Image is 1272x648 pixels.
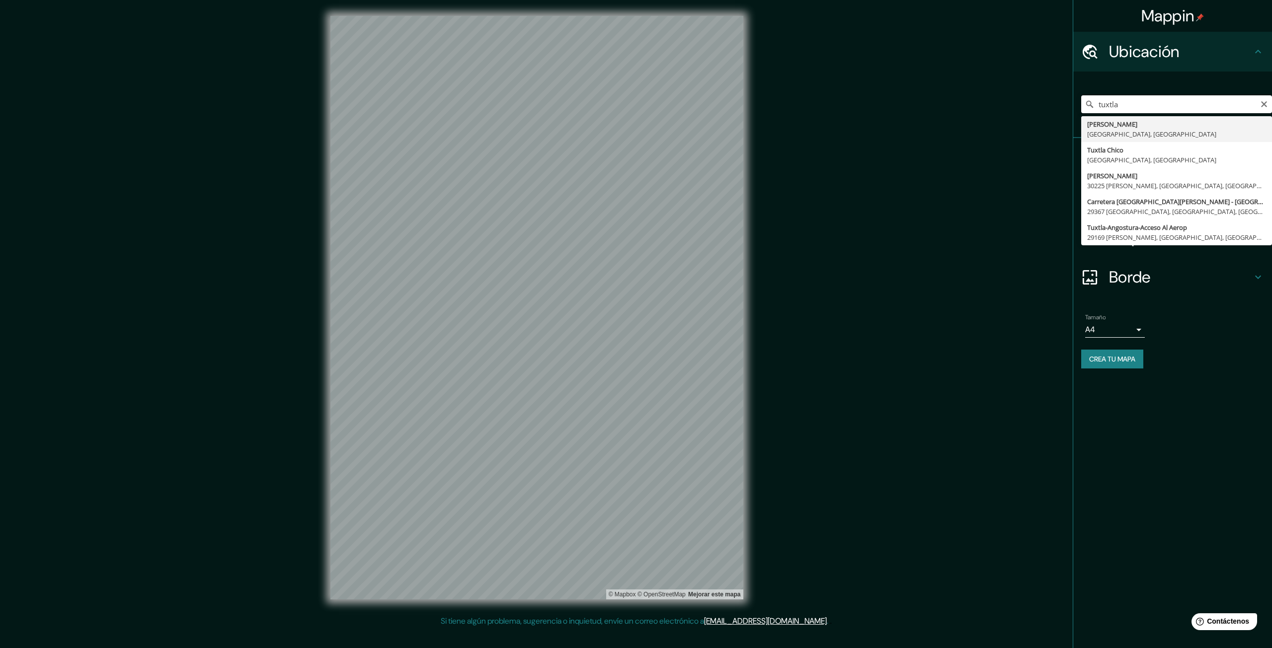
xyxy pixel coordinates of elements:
[330,16,743,599] canvas: Mapa
[1141,5,1194,26] font: Mappin
[1081,350,1143,368] button: Crea tu mapa
[1087,223,1187,232] font: Tuxtla-Angostura-Acceso Al Aerop
[1260,99,1268,108] button: Claro
[441,616,704,626] font: Si tiene algún problema, sugerencia o inquietud, envíe un correo electrónico a
[830,615,832,626] font: .
[609,591,636,598] font: © Mapbox
[637,591,686,598] a: Mapa de OpenStreet
[827,616,828,626] font: .
[609,591,636,598] a: Mapbox
[828,615,830,626] font: .
[704,616,827,626] a: [EMAIL_ADDRESS][DOMAIN_NAME]
[1073,138,1272,178] div: Patas
[1087,145,1123,154] font: Tuxtla Chico
[1109,41,1180,62] font: Ubicación
[1073,217,1272,257] div: Disposición
[1085,324,1095,335] font: A4
[1073,178,1272,217] div: Estilo
[1087,155,1216,164] font: [GEOGRAPHIC_DATA], [GEOGRAPHIC_DATA]
[1081,95,1272,113] input: Elige tu ciudad o zona
[688,591,740,598] font: Mejorar este mapa
[688,591,740,598] a: Map feedback
[1087,120,1137,129] font: [PERSON_NAME]
[1073,32,1272,72] div: Ubicación
[1085,322,1145,338] div: A4
[637,591,686,598] font: © OpenStreetMap
[1196,13,1204,21] img: pin-icon.png
[1085,313,1106,321] font: Tamaño
[1087,171,1137,180] font: [PERSON_NAME]
[1087,130,1216,139] font: [GEOGRAPHIC_DATA], [GEOGRAPHIC_DATA]
[1073,257,1272,297] div: Borde
[1109,267,1151,288] font: Borde
[1184,609,1261,637] iframe: Lanzador de widgets de ayuda
[1089,355,1135,363] font: Crea tu mapa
